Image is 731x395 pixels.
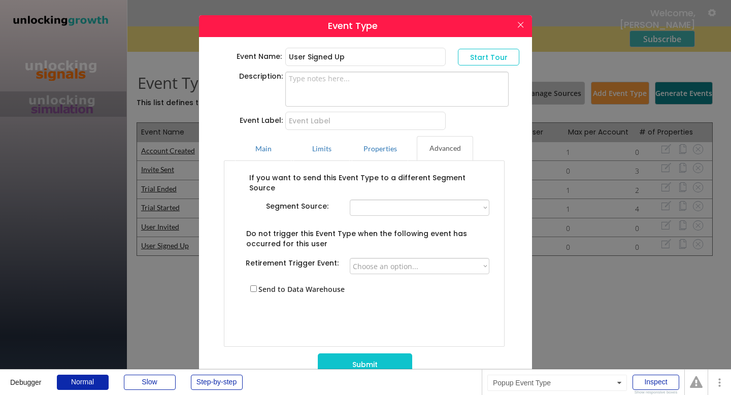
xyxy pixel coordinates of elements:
button: Submit [318,353,412,376]
div: Do not trigger this Event Type when the following event has occurred for this user [246,229,483,249]
label: Send to Data Warehouse [258,284,345,294]
button: Start Tour [458,49,519,65]
div: Inspect [633,375,679,390]
button: Properties [352,137,408,161]
div: If you want to send this Event Type to a different Segment Source [249,173,486,193]
div: Event Type [303,20,403,31]
div: Show responsive boxes [633,390,679,394]
button: Limits [293,137,350,161]
input: Event Label [285,112,446,130]
div: Description: [239,72,284,82]
div: Segment Source: [244,201,350,212]
div: Normal [57,375,109,390]
div: Slow [124,375,176,390]
button: Main [235,137,291,161]
div: Debugger [10,370,42,386]
div: Event Label: [235,115,283,126]
input: Event Name [285,48,446,66]
div: Retirement Trigger Event: [239,258,345,269]
div: Step-by-step [191,375,243,390]
button: Advanced [417,136,473,160]
div: Popup Event Type [487,375,627,391]
div: Event Name: [234,51,282,62]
